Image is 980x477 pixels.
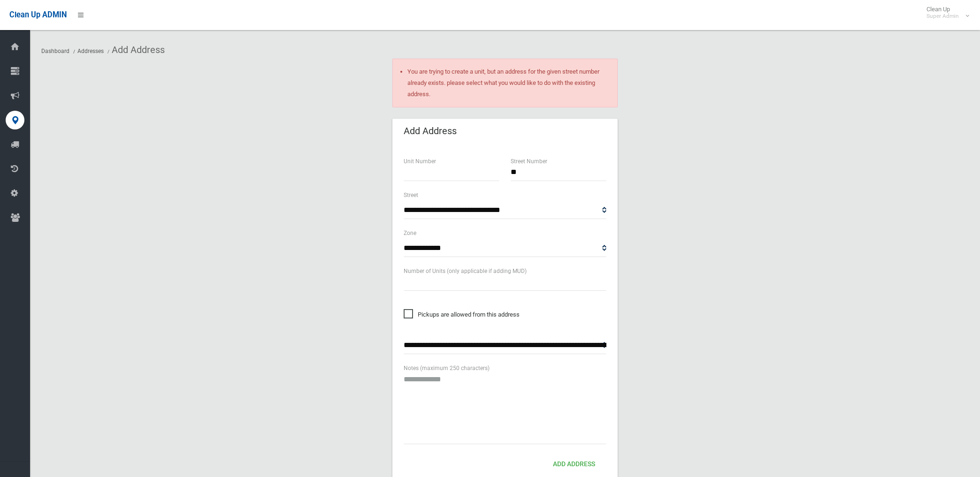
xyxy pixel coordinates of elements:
[9,10,67,19] span: Clean Up ADMIN
[77,48,104,54] a: Addresses
[407,66,610,100] li: You are trying to create a unit, but an address for the given street number already exists. pleas...
[404,309,520,320] span: Pickups are allowed from this address
[926,13,959,20] small: Super Admin
[549,456,599,473] button: Add Address
[392,122,468,140] header: Add Address
[105,41,165,59] li: Add Address
[922,6,968,20] span: Clean Up
[41,48,69,54] a: Dashboard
